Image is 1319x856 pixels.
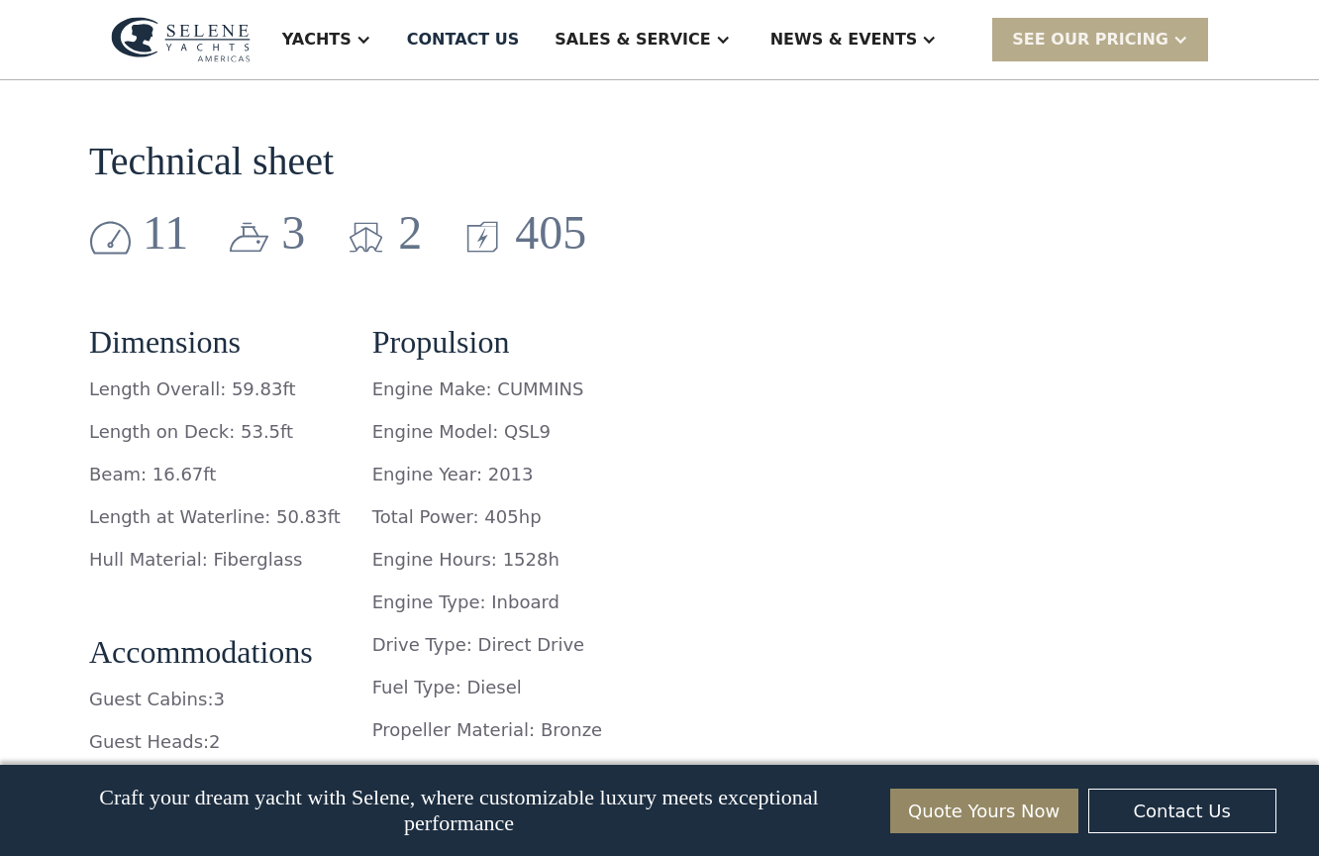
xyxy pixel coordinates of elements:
h2: 11 [143,207,188,260]
input: I want to subscribe to your Newsletter.Unsubscribe any time by clicking the link at the bottom of... [5,441,17,453]
div: SEE Our Pricing [992,18,1208,60]
p: Guest Cabins:3 [89,686,341,712]
div: SEE Our Pricing [1012,28,1168,52]
div: Yachts [282,28,352,52]
h2: 405 [515,207,586,260]
strong: I want to subscribe to your Newsletter. [5,439,224,474]
a: Quote Yours Now [890,789,1078,833]
h5: Dimensions [89,325,341,360]
p: Length at Waterline: 50.83ft [89,503,341,530]
div: Sales & Service [555,28,710,52]
p: Drive Type: Direct Drive [372,631,602,658]
p: Engine Make: CUMMINS [372,375,602,402]
p: Engine Type: Inboard [372,588,602,615]
p: Guest Heads:2 [89,728,341,755]
p: Length Overall: 59.83ft [89,375,341,402]
p: Engine Year: 2013 [372,461,602,487]
h2: 2 [398,207,422,260]
img: logo [111,17,251,62]
p: Propeller Material: Bronze [372,716,602,743]
h5: Propulsion [372,325,602,360]
h2: Technical sheet [89,140,334,183]
p: Fuel Type: Diesel [372,674,602,700]
p: Engine Hours: 1528h [372,546,602,573]
p: Beam: 16.67ft [89,461,341,487]
h2: 3 [281,207,305,260]
a: Contact Us [1088,789,1276,833]
p: ‍ [89,588,341,615]
p: Craft your dream yacht with Selene, where customizable luxury meets exceptional performance [43,785,874,836]
div: Contact US [407,28,520,52]
h5: Accommodations [89,635,341,670]
p: Total Power: 405hp [372,503,602,530]
p: Length on Deck: 53.5ft [89,418,341,445]
p: Engine Model: QSL9 [372,418,602,445]
span: Unsubscribe any time by clicking the link at the bottom of any message [5,439,262,509]
p: Hull Material: Fiberglass [89,546,341,573]
div: News & EVENTS [770,28,918,52]
p: ‍ [372,759,602,786]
